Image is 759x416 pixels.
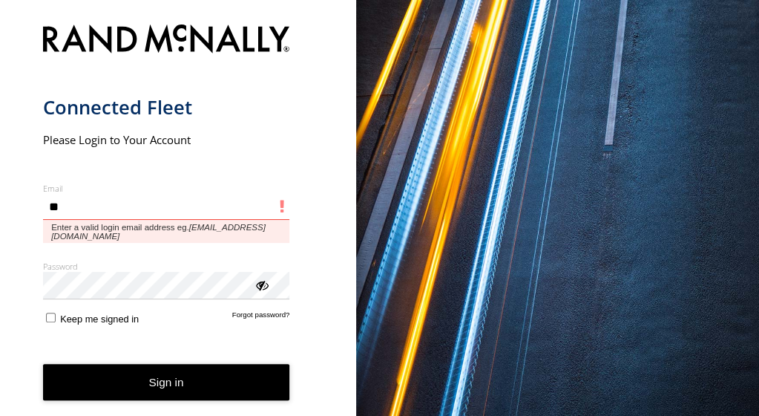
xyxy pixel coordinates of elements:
[43,132,290,147] h2: Please Login to Your Account
[43,183,290,194] label: Email
[254,277,269,292] div: ViewPassword
[43,261,290,272] label: Password
[43,95,290,120] h1: Connected Fleet
[60,313,139,325] span: Keep me signed in
[43,364,290,400] button: Sign in
[232,311,290,325] a: Forgot password?
[43,220,290,243] span: Enter a valid login email address eg.
[51,223,266,241] em: [EMAIL_ADDRESS][DOMAIN_NAME]
[43,22,290,59] img: Rand McNally
[46,313,56,322] input: Keep me signed in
